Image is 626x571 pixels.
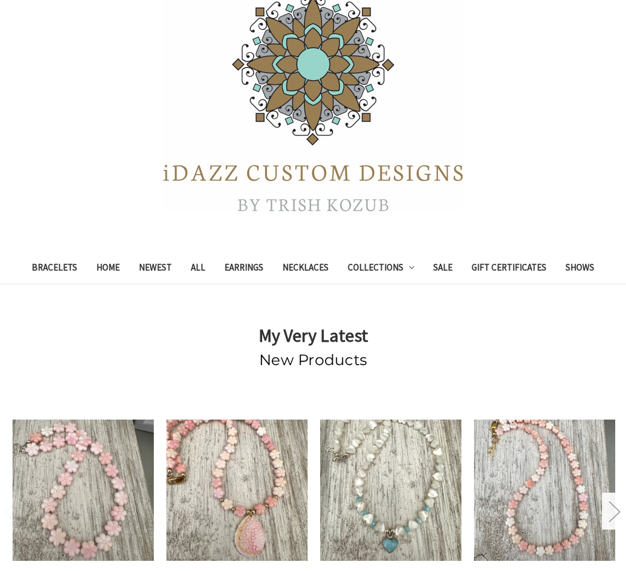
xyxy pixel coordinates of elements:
[87,254,129,284] a: Home
[259,324,368,347] strong: My Very Latest
[13,349,613,372] h2: New Products
[22,254,87,284] a: Bracelets
[273,254,338,284] a: Necklaces
[474,420,615,561] img: Carved Daisy Pink Conch
[166,420,308,561] img: Pink Conch with Teardrop
[13,420,154,561] img: Pink Conch Flower
[181,254,215,284] a: All
[338,254,424,284] a: Collections
[556,254,604,284] a: Shows
[215,254,273,284] a: Earrings
[462,254,556,284] a: Gift Certificates
[129,254,181,284] a: Newest
[320,420,461,561] img: Mother of Pearl Heart with Larimar Heart
[602,493,626,530] button: Next
[424,254,462,284] a: Sale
